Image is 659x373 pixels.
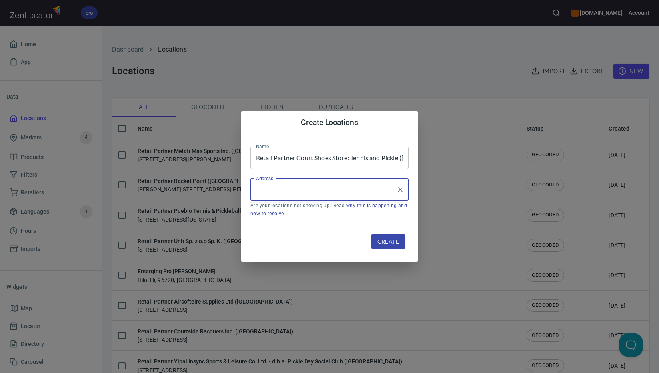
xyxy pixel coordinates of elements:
h4: Create Locations [250,118,409,127]
button: Create [371,234,405,249]
a: why this is happening and how to resolve [250,203,407,216]
span: Create [377,237,399,247]
p: Are your locations not showing up? Read . [250,202,409,218]
button: Clear [395,184,406,195]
